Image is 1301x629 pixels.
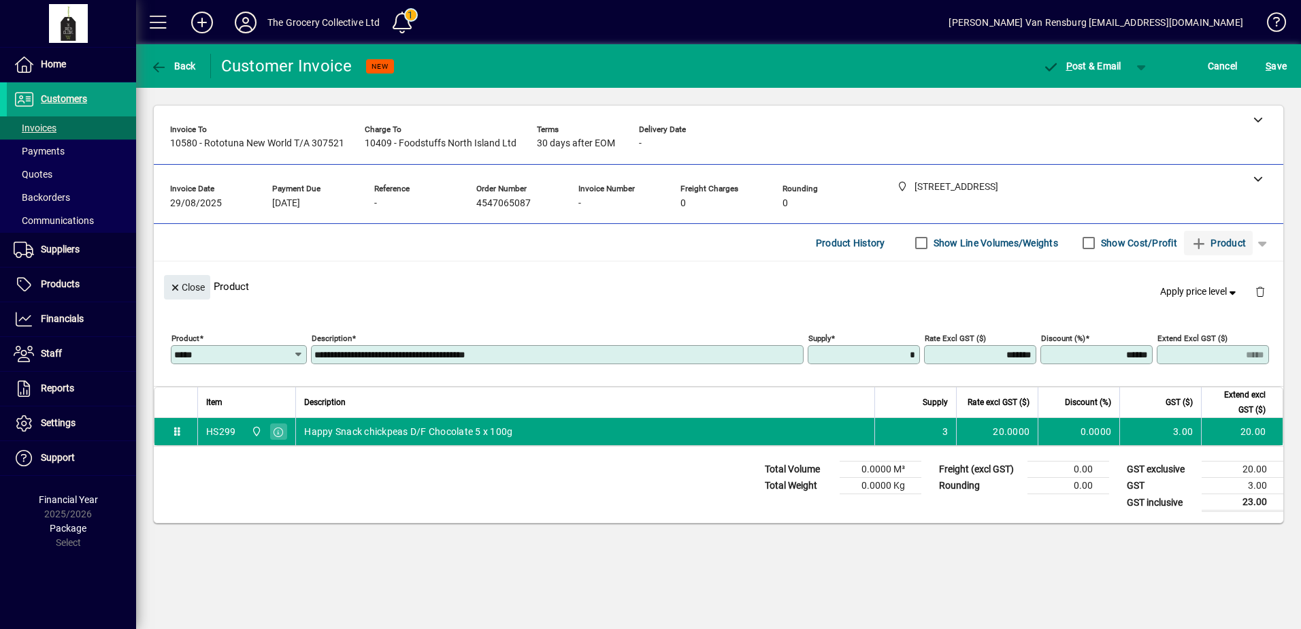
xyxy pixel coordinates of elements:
a: Support [7,441,136,475]
app-page-header-button: Delete [1244,285,1277,297]
span: - [374,198,377,209]
td: 3.00 [1119,418,1201,445]
span: 0 [783,198,788,209]
a: Payments [7,140,136,163]
span: NEW [372,62,389,71]
td: Rounding [932,478,1027,494]
span: Support [41,452,75,463]
a: Suppliers [7,233,136,267]
button: Back [147,54,199,78]
td: Freight (excl GST) [932,462,1027,478]
a: Backorders [7,186,136,209]
div: The Grocery Collective Ltd [267,12,380,33]
button: Cancel [1204,54,1241,78]
span: Products [41,278,80,289]
span: ost & Email [1042,61,1121,71]
a: Reports [7,372,136,406]
span: 4547065087 [476,198,531,209]
span: Product [1191,232,1246,254]
span: GST ($) [1166,395,1193,410]
div: Product [154,261,1283,311]
a: Financials [7,302,136,336]
td: GST exclusive [1120,462,1202,478]
span: S [1266,61,1271,71]
td: 0.0000 Kg [840,478,921,494]
td: 0.0000 M³ [840,462,921,478]
span: Invoices [14,123,56,133]
td: Total Weight [758,478,840,494]
label: Show Cost/Profit [1098,236,1177,250]
a: Staff [7,337,136,371]
button: Close [164,275,210,300]
div: [PERSON_NAME] Van Rensburg [EMAIL_ADDRESS][DOMAIN_NAME] [949,12,1243,33]
span: Supply [923,395,948,410]
span: Back [150,61,196,71]
span: 29/08/2025 [170,198,222,209]
span: Home [41,59,66,69]
button: Profile [224,10,267,35]
mat-label: Rate excl GST ($) [925,334,986,343]
td: GST [1120,478,1202,494]
span: Staff [41,348,62,359]
td: GST inclusive [1120,494,1202,511]
td: Total Volume [758,462,840,478]
a: Products [7,268,136,302]
span: Reports [41,383,74,393]
span: Description [304,395,346,410]
span: Close [169,276,205,299]
button: Product History [810,231,891,255]
span: Product History [816,232,885,254]
span: Payments [14,146,65,157]
span: Customers [41,93,87,104]
mat-label: Supply [808,334,831,343]
span: Item [206,395,223,410]
td: 20.00 [1202,462,1283,478]
td: 0.00 [1027,478,1109,494]
app-page-header-button: Back [136,54,211,78]
a: Communications [7,209,136,232]
span: Suppliers [41,244,80,255]
td: 20.00 [1201,418,1283,445]
span: 10580 - Rototuna New World T/A 307521 [170,138,344,149]
button: Apply price level [1155,280,1245,304]
span: Apply price level [1160,285,1239,299]
span: Financial Year [39,494,98,505]
div: HS299 [206,425,235,438]
td: 23.00 [1202,494,1283,511]
span: - [639,138,642,149]
a: Quotes [7,163,136,186]
div: 20.0000 [965,425,1030,438]
button: Post & Email [1036,54,1128,78]
mat-label: Discount (%) [1041,334,1085,343]
td: 0.0000 [1038,418,1119,445]
a: Home [7,48,136,82]
button: Save [1262,54,1290,78]
span: Quotes [14,169,52,180]
span: [DATE] [272,198,300,209]
mat-label: Product [171,334,199,343]
td: 3.00 [1202,478,1283,494]
span: Backorders [14,192,70,203]
span: Happy Snack chickpeas D/F Chocolate 5 x 100g [304,425,512,438]
span: Financials [41,313,84,324]
button: Product [1184,231,1253,255]
span: ave [1266,55,1287,77]
span: - [578,198,581,209]
app-page-header-button: Close [161,280,214,293]
label: Show Line Volumes/Weights [931,236,1058,250]
span: P [1066,61,1072,71]
span: 3 [942,425,948,438]
span: 10409 - Foodstuffs North Island Ltd [365,138,516,149]
button: Delete [1244,275,1277,308]
td: 0.00 [1027,462,1109,478]
button: Add [180,10,224,35]
span: Communications [14,215,94,226]
span: Cancel [1208,55,1238,77]
span: Discount (%) [1065,395,1111,410]
span: 30 days after EOM [537,138,615,149]
span: Settings [41,417,76,428]
span: Extend excl GST ($) [1210,387,1266,417]
span: Package [50,523,86,534]
mat-label: Description [312,334,352,343]
span: Rate excl GST ($) [968,395,1030,410]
